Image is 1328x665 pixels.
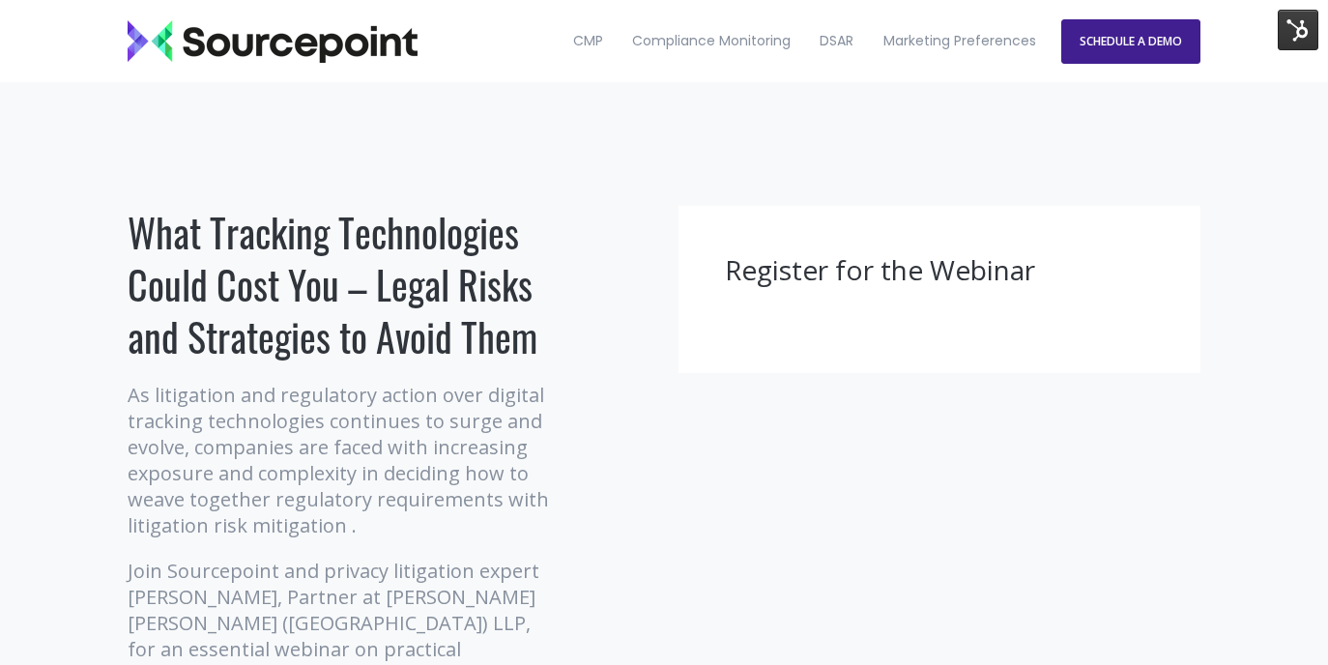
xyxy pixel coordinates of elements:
p: As litigation and regulatory action over digital tracking technologies continues to surge and evo... [128,382,558,538]
img: HubSpot Tools Menu Toggle [1278,10,1318,50]
a: SCHEDULE A DEMO [1061,19,1200,64]
h3: Register for the Webinar [725,252,1154,289]
h1: What Tracking Technologies Could Cost You – Legal Risks and Strategies to Avoid Them [128,206,558,362]
img: Sourcepoint_logo_black_transparent (2)-2 [128,20,418,63]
